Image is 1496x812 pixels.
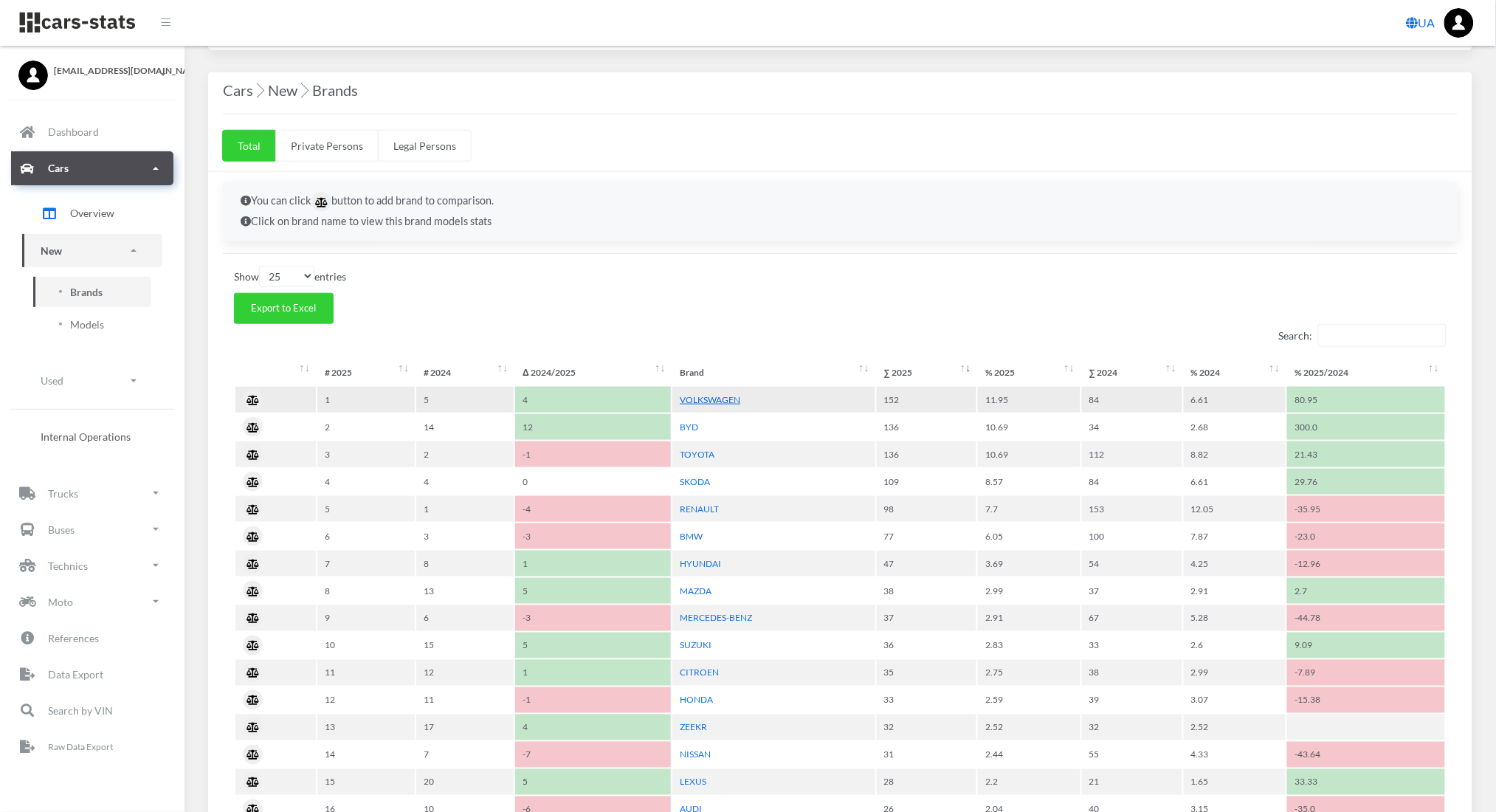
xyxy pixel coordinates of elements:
[680,722,707,733] a: ZEEKR
[416,359,514,385] th: #&nbsp;2024: activate to sort column ascending
[317,359,415,385] th: #&nbsp;2025: activate to sort column ascending
[515,414,671,440] td: 12
[515,769,671,795] td: 5
[1287,578,1445,604] td: 2.7
[1184,687,1286,713] td: 3.07
[18,61,166,78] a: [EMAIL_ADDRESS][DOMAIN_NAME]
[1184,523,1286,549] td: 7.87
[877,742,977,768] td: 31
[515,469,671,495] td: 0
[70,284,103,300] span: Brands
[11,657,173,691] a: Data Export
[1287,769,1445,795] td: 33.33
[251,302,316,314] span: Export to Excel
[416,633,514,658] td: 15
[877,715,977,740] td: 32
[1444,8,1474,38] a: ...
[416,496,514,522] td: 1
[515,605,671,631] td: -3
[877,496,977,522] td: 98
[515,715,671,740] td: 4
[11,476,173,510] a: Trucks
[680,422,698,433] a: BYD
[978,660,1080,686] td: 2.75
[416,469,514,495] td: 4
[48,739,113,755] p: Raw Data Export
[515,496,671,522] td: -4
[416,687,514,713] td: 11
[978,359,1080,385] th: %&nbsp;2025: activate to sort column ascending
[48,159,69,177] p: Cars
[1287,605,1445,631] td: -44.78
[1184,769,1286,795] td: 1.65
[317,523,415,549] td: 6
[680,613,752,624] a: MERCEDES-BENZ
[317,441,415,467] td: 3
[41,371,63,390] p: Used
[48,701,113,720] p: Search by VIN
[672,359,875,385] th: Brand: activate to sort column ascending
[680,640,711,651] a: SUZUKI
[978,633,1080,658] td: 2.83
[978,441,1080,467] td: 10.69
[1184,387,1286,413] td: 6.61
[515,578,671,604] td: 5
[680,449,714,460] a: TOYOTA
[680,394,740,405] a: VOLKSWAGEN
[1082,523,1182,549] td: 100
[234,266,346,287] label: Show entries
[978,605,1080,631] td: 2.91
[515,742,671,768] td: -7
[877,469,977,495] td: 109
[317,715,415,740] td: 13
[416,605,514,631] td: 6
[317,387,415,413] td: 1
[680,558,721,569] a: HYUNDAI
[11,512,173,546] a: Buses
[680,476,710,487] a: SKODA
[222,130,276,162] a: Total
[18,11,137,34] img: navbar brand
[1184,715,1286,740] td: 2.52
[317,687,415,713] td: 12
[1287,469,1445,495] td: 29.76
[317,469,415,495] td: 4
[70,317,104,332] span: Models
[1287,551,1445,577] td: -12.96
[1184,359,1286,385] th: %&nbsp;2024: activate to sort column ascending
[1184,469,1286,495] td: 6.61
[317,633,415,658] td: 10
[416,742,514,768] td: 7
[54,64,166,78] span: [EMAIL_ADDRESS][DOMAIN_NAME]
[1287,496,1445,522] td: -35.95
[1184,414,1286,440] td: 2.68
[515,441,671,467] td: -1
[416,769,514,795] td: 20
[416,441,514,467] td: 2
[70,205,114,221] span: Overview
[1318,324,1447,347] input: Search:
[1082,660,1182,686] td: 38
[11,693,173,727] a: Search by VIN
[22,422,162,452] a: Internal Operations
[48,665,103,684] p: Data Export
[223,78,1458,102] h4: Cars New Brands
[680,503,719,515] a: RENAULT
[1184,633,1286,658] td: 2.6
[1184,551,1286,577] td: 4.25
[515,687,671,713] td: -1
[1184,660,1286,686] td: 2.99
[978,742,1080,768] td: 2.44
[317,660,415,686] td: 11
[877,578,977,604] td: 38
[317,605,415,631] td: 9
[680,667,719,678] a: CITROEN
[11,548,173,582] a: Technics
[1184,605,1286,631] td: 5.28
[41,429,131,444] span: Internal Operations
[1082,578,1182,604] td: 37
[515,551,671,577] td: 1
[48,593,73,611] p: Moto
[877,359,977,385] th: ∑&nbsp;2025: activate to sort column ascending
[877,387,977,413] td: 152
